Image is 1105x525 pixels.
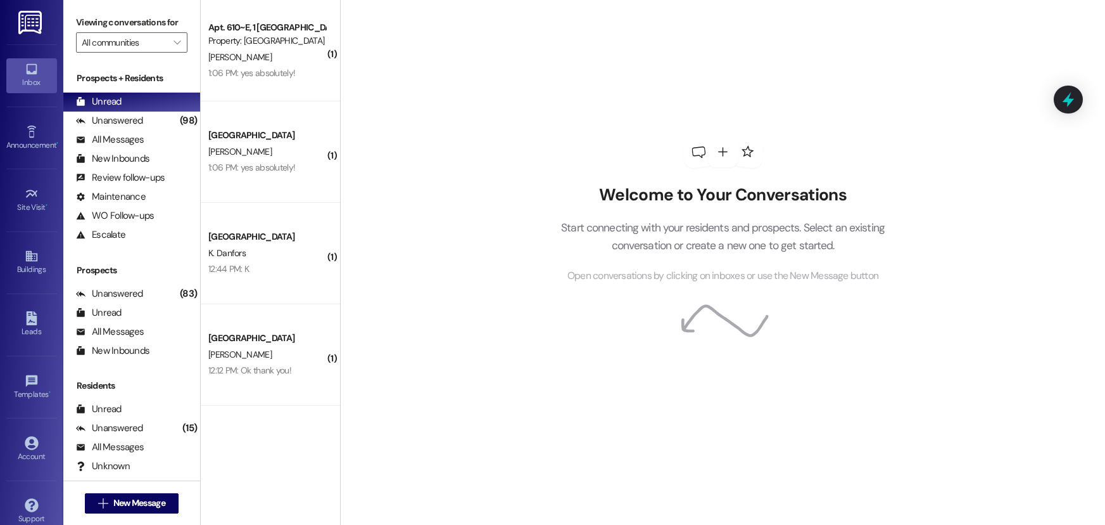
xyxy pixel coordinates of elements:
div: Escalate [76,228,125,242]
div: 1:06 PM: yes absolutely! [208,162,295,173]
label: Viewing conversations for [76,13,187,32]
div: Maintenance [76,190,146,204]
div: (83) [177,284,200,304]
a: Account [6,432,57,467]
div: 12:44 PM: K [208,263,249,275]
a: Templates • [6,370,57,405]
a: Inbox [6,58,57,93]
div: 1:06 PM: yes absolutely! [208,67,295,79]
div: [GEOGRAPHIC_DATA] [208,129,325,142]
span: [PERSON_NAME] [208,349,272,360]
img: ResiDesk Logo [18,11,44,34]
div: Unread [76,403,122,416]
div: New Inbounds [76,152,149,165]
a: Leads [6,308,57,342]
input: All communities [82,32,167,53]
button: New Message [85,493,179,514]
span: [PERSON_NAME] [208,146,272,157]
div: Property: [GEOGRAPHIC_DATA] [208,34,325,48]
div: Unread [76,95,122,108]
span: Open conversations by clicking on inboxes or use the New Message button [567,268,878,284]
div: All Messages [76,325,144,339]
span: • [56,139,58,148]
i:  [98,498,108,509]
div: Apt. 610~E, 1 [GEOGRAPHIC_DATA] [208,21,325,34]
div: Unknown [76,460,130,473]
div: All Messages [76,133,144,146]
div: Prospects + Residents [63,72,200,85]
a: Site Visit • [6,183,57,217]
div: (98) [177,111,200,131]
h2: Welcome to Your Conversations [542,185,904,205]
div: Unanswered [76,114,143,127]
div: Unanswered [76,422,143,435]
div: Review follow-ups [76,171,165,185]
div: [GEOGRAPHIC_DATA] [208,332,325,345]
p: Start connecting with your residents and prospects. Select an existing conversation or create a n... [542,219,904,255]
span: New Message [113,496,165,510]
div: All Messages [76,441,144,454]
div: New Inbounds [76,344,149,358]
span: • [46,201,47,210]
div: Prospects [63,264,200,277]
a: Buildings [6,245,57,280]
div: WO Follow-ups [76,209,154,223]
span: • [49,388,51,397]
span: K. Danfors [208,247,246,259]
div: Unread [76,306,122,320]
span: [PERSON_NAME] [208,51,272,63]
div: Unanswered [76,287,143,301]
div: [GEOGRAPHIC_DATA] [208,230,325,243]
div: [GEOGRAPHIC_DATA] [208,433,325,446]
div: 12:12 PM: Ok thank you! [208,365,291,376]
i:  [174,37,180,48]
div: Residents [63,379,200,392]
div: (15) [179,418,200,438]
